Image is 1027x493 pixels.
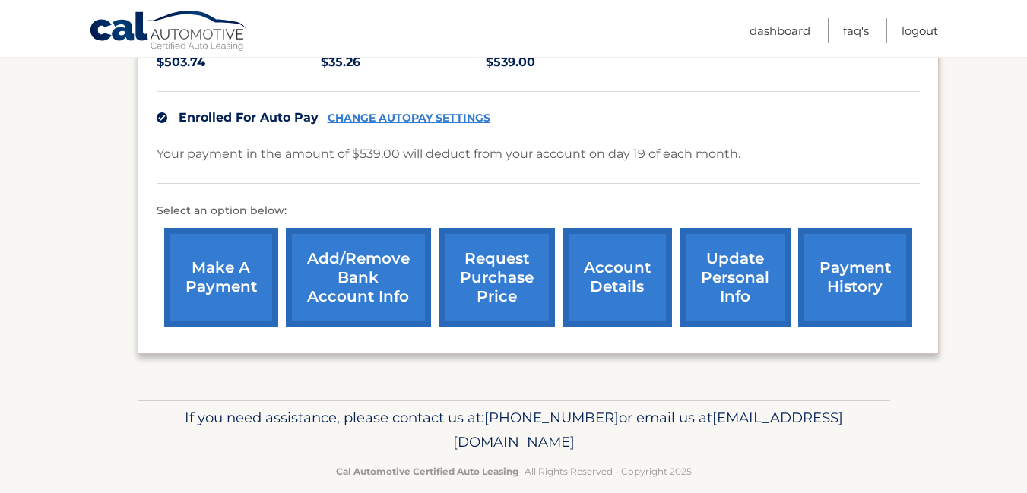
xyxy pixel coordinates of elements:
[89,10,249,54] a: Cal Automotive
[157,112,167,123] img: check.svg
[328,112,490,125] a: CHANGE AUTOPAY SETTINGS
[798,228,912,327] a: payment history
[157,52,322,73] p: $503.74
[164,228,278,327] a: make a payment
[286,228,431,327] a: Add/Remove bank account info
[336,466,518,477] strong: Cal Automotive Certified Auto Leasing
[147,463,880,479] p: - All Rights Reserved - Copyright 2025
[750,18,810,43] a: Dashboard
[147,406,880,454] p: If you need assistance, please contact us at: or email us at
[843,18,869,43] a: FAQ's
[179,110,319,125] span: Enrolled For Auto Pay
[902,18,938,43] a: Logout
[486,52,651,73] p: $539.00
[157,144,740,165] p: Your payment in the amount of $539.00 will deduct from your account on day 19 of each month.
[680,228,791,327] a: update personal info
[439,228,555,327] a: request purchase price
[563,228,672,327] a: account details
[321,52,486,73] p: $35.26
[484,409,619,426] span: [PHONE_NUMBER]
[157,202,920,220] p: Select an option below:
